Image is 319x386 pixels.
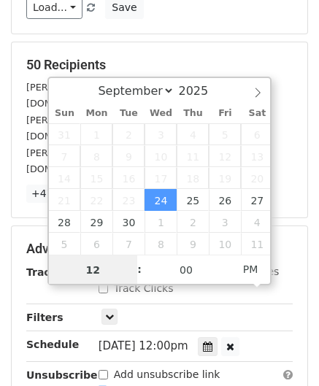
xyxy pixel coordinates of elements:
label: Track Clicks [114,281,174,296]
span: August 31, 2025 [49,123,81,145]
span: Sat [241,109,273,118]
span: [DATE] 12:00pm [99,339,188,352]
span: September 10, 2025 [145,145,177,167]
span: September 27, 2025 [241,189,273,211]
span: September 29, 2025 [80,211,112,233]
input: Hour [49,255,138,285]
small: [PERSON_NAME][EMAIL_ADDRESS][PERSON_NAME][DOMAIN_NAME] [26,115,266,142]
span: Thu [177,109,209,118]
small: [PERSON_NAME][EMAIL_ADDRESS][PERSON_NAME][DOMAIN_NAME] [26,82,266,109]
label: Add unsubscribe link [114,367,220,382]
h5: 50 Recipients [26,57,293,73]
span: October 8, 2025 [145,233,177,255]
span: October 9, 2025 [177,233,209,255]
span: October 6, 2025 [80,233,112,255]
span: : [137,255,142,284]
span: September 14, 2025 [49,167,81,189]
span: September 15, 2025 [80,167,112,189]
span: Mon [80,109,112,118]
span: September 12, 2025 [209,145,241,167]
span: October 1, 2025 [145,211,177,233]
span: September 2, 2025 [112,123,145,145]
span: September 30, 2025 [112,211,145,233]
span: September 24, 2025 [145,189,177,211]
span: September 3, 2025 [145,123,177,145]
span: Sun [49,109,81,118]
span: September 6, 2025 [241,123,273,145]
span: Tue [112,109,145,118]
span: September 16, 2025 [112,167,145,189]
span: September 9, 2025 [112,145,145,167]
span: September 22, 2025 [80,189,112,211]
h5: Advanced [26,241,293,257]
span: September 11, 2025 [177,145,209,167]
span: October 5, 2025 [49,233,81,255]
span: Wed [145,109,177,118]
span: September 18, 2025 [177,167,209,189]
span: September 26, 2025 [209,189,241,211]
span: October 10, 2025 [209,233,241,255]
strong: Tracking [26,266,75,278]
strong: Unsubscribe [26,369,98,381]
strong: Filters [26,312,64,323]
strong: Schedule [26,339,79,350]
span: September 5, 2025 [209,123,241,145]
span: September 1, 2025 [80,123,112,145]
span: September 21, 2025 [49,189,81,211]
span: Fri [209,109,241,118]
span: October 11, 2025 [241,233,273,255]
a: +47 more [26,185,88,203]
span: September 17, 2025 [145,167,177,189]
span: Click to toggle [231,255,271,284]
iframe: Chat Widget [246,316,319,386]
input: Minute [142,255,231,285]
span: September 13, 2025 [241,145,273,167]
span: September 19, 2025 [209,167,241,189]
span: October 7, 2025 [112,233,145,255]
span: September 25, 2025 [177,189,209,211]
span: September 28, 2025 [49,211,81,233]
span: September 8, 2025 [80,145,112,167]
span: September 7, 2025 [49,145,81,167]
small: [PERSON_NAME][EMAIL_ADDRESS][PERSON_NAME][DOMAIN_NAME] [26,147,266,175]
input: Year [174,84,227,98]
span: September 23, 2025 [112,189,145,211]
span: September 4, 2025 [177,123,209,145]
span: October 2, 2025 [177,211,209,233]
span: October 3, 2025 [209,211,241,233]
span: October 4, 2025 [241,211,273,233]
span: September 20, 2025 [241,167,273,189]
